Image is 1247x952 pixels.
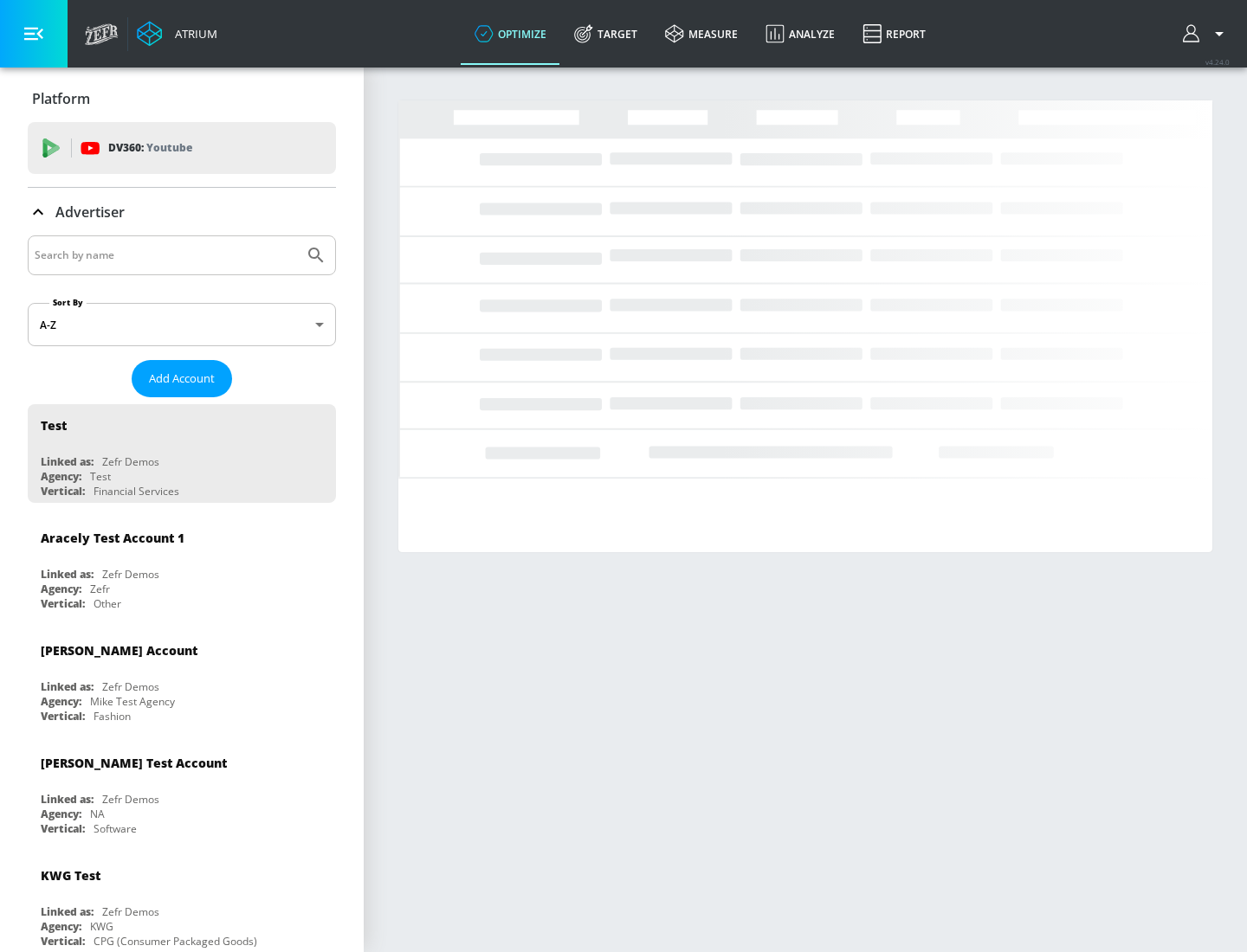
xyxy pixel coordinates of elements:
div: Linked as: [41,679,94,694]
div: Zefr [90,582,110,596]
div: Linked as: [41,792,94,807]
div: Aracely Test Account 1 [41,530,184,546]
div: Software [94,821,137,836]
div: Zefr Demos [102,679,159,694]
div: [PERSON_NAME] Test AccountLinked as:Zefr DemosAgency:NAVertical:Software [28,742,336,840]
div: Agency: [41,807,81,821]
div: Linked as: [41,454,94,469]
span: v 4.24.0 [1205,57,1230,67]
p: Advertiser [55,203,125,222]
div: Test [90,469,111,484]
div: Mike Test Agency [90,694,175,709]
div: KWG Test [41,867,100,884]
div: [PERSON_NAME] AccountLinked as:Zefr DemosAgency:Mike Test AgencyVertical:Fashion [28,629,336,728]
p: DV360: [108,138,192,158]
div: Aracely Test Account 1Linked as:Zefr DemosAgency:ZefrVertical:Other [28,517,336,615]
div: Fashion [94,709,131,724]
div: Vertical: [41,596,85,611]
div: Linked as: [41,904,94,919]
div: Zefr Demos [102,567,159,582]
div: TestLinked as:Zefr DemosAgency:TestVertical:Financial Services [28,404,336,503]
div: [PERSON_NAME] Account [41,642,197,659]
div: DV360: Youtube [28,122,336,174]
a: Atrium [137,21,217,47]
p: Youtube [146,138,192,157]
div: Test [41,417,67,434]
div: Financial Services [94,484,179,499]
div: Advertiser [28,188,336,236]
a: Analyze [752,3,849,65]
div: Atrium [168,26,217,42]
div: Vertical: [41,821,85,836]
div: Vertical: [41,484,85,499]
div: Linked as: [41,567,94,582]
a: Target [560,3,651,65]
div: A-Z [28,303,336,346]
input: Search by name [35,244,297,267]
div: Agency: [41,919,81,934]
div: NA [90,807,105,821]
a: optimize [461,3,560,65]
a: measure [651,3,752,65]
div: Vertical: [41,934,85,949]
div: Zefr Demos [102,454,159,469]
div: CPG (Consumer Packaged Goods) [94,934,257,949]
div: Other [94,596,121,611]
div: Zefr Demos [102,904,159,919]
div: Agency: [41,582,81,596]
div: Platform [28,74,336,123]
div: Zefr Demos [102,792,159,807]
span: Add Account [149,369,215,389]
div: Agency: [41,469,81,484]
p: Platform [32,89,90,108]
a: Report [849,3,940,65]
div: [PERSON_NAME] Test Account [41,755,227,771]
label: Sort By [49,297,87,308]
div: Vertical: [41,709,85,724]
div: KWG [90,919,113,934]
button: Add Account [132,360,232,397]
div: Agency: [41,694,81,709]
